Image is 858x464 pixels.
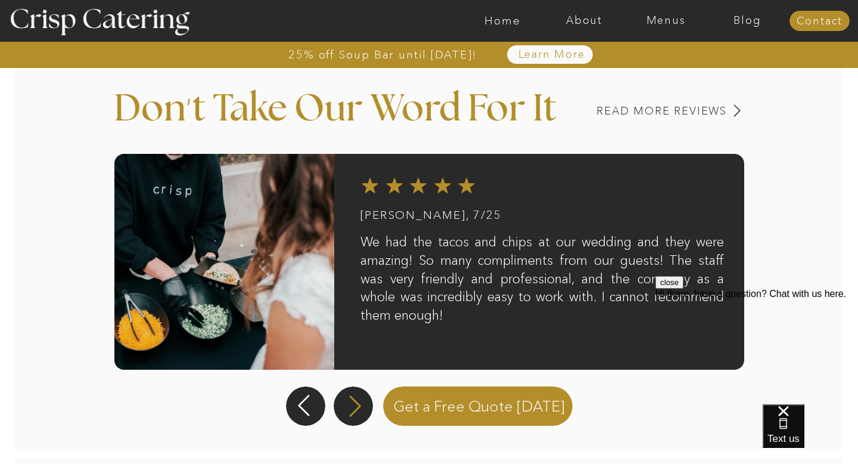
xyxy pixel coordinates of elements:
[245,49,520,61] a: 25% off Soup Bar until [DATE]!
[538,106,727,117] a: Read MORE REVIEWS
[543,15,625,27] a: About
[360,209,527,233] h2: [PERSON_NAME], 7/25
[625,15,707,27] a: Menus
[490,49,613,61] a: Learn More
[789,16,850,27] a: Contact
[114,91,587,146] p: Don t Take Our Word For It
[360,233,724,350] h3: We had the tacos and chips at our wedding and they were amazing! So many compliments from our gue...
[763,404,858,464] iframe: podium webchat widget bubble
[655,276,858,419] iframe: podium webchat widget prompt
[462,15,543,27] a: Home
[378,384,579,426] a: Get a Free Quote [DATE]
[707,15,788,27] a: Blog
[165,92,214,122] h3: '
